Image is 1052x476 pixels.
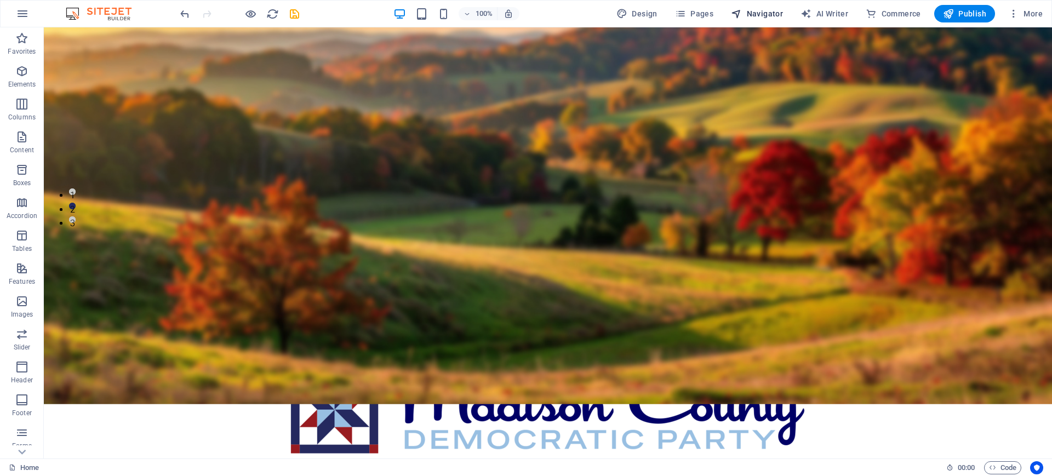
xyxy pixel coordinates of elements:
span: AI Writer [801,8,848,19]
p: Footer [12,409,32,417]
p: Tables [12,244,32,253]
span: : [965,463,967,472]
span: 00 00 [958,461,975,474]
p: Images [11,310,33,319]
i: Undo: Unknown action (Ctrl+Z) [179,8,191,20]
button: Usercentrics [1030,461,1043,474]
span: Pages [675,8,713,19]
p: Columns [8,113,36,122]
button: 2 [25,175,32,182]
p: Forms [12,441,32,450]
span: Commerce [866,8,921,19]
p: Boxes [13,179,31,187]
span: Design [616,8,658,19]
h6: 100% [475,7,493,20]
button: Code [984,461,1021,474]
button: 3 [25,189,32,196]
i: On resize automatically adjust zoom level to fit chosen device. [504,9,513,19]
button: More [1004,5,1047,22]
p: Elements [8,80,36,89]
p: Features [9,277,35,286]
p: Content [10,146,34,154]
button: save [288,7,301,20]
p: Header [11,376,33,385]
button: Pages [671,5,718,22]
button: AI Writer [796,5,853,22]
h6: Session time [946,461,975,474]
button: 100% [459,7,498,20]
button: undo [178,7,191,20]
span: More [1008,8,1043,19]
span: Navigator [731,8,783,19]
a: Click to cancel selection. Double-click to open Pages [9,461,39,474]
p: Slider [14,343,31,352]
span: Publish [943,8,986,19]
button: reload [266,7,279,20]
p: Favorites [8,47,36,56]
button: 1 [25,161,32,168]
button: Publish [934,5,995,22]
button: Commerce [861,5,925,22]
i: Save (Ctrl+S) [288,8,301,20]
p: Accordion [7,211,37,220]
span: Code [989,461,1016,474]
img: Editor Logo [63,7,145,20]
button: Design [612,5,662,22]
button: Navigator [727,5,787,22]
